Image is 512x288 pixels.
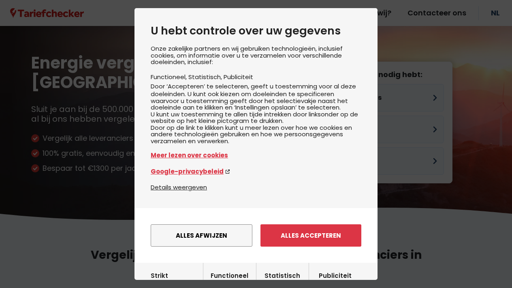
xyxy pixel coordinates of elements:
div: Onze zakelijke partners en wij gebruiken technologieën, inclusief cookies, om informatie over u t... [151,45,361,183]
h2: U hebt controle over uw gegevens [151,24,361,37]
div: menu [134,208,378,263]
a: Meer lezen over cookies [151,150,361,160]
button: Alles accepteren [260,224,361,247]
li: Functioneel [151,73,188,81]
button: Alles afwijzen [151,224,252,247]
li: Publiciteit [224,73,253,81]
a: Google-privacybeleid [151,167,361,176]
li: Statistisch [188,73,224,81]
button: Details weergeven [151,183,207,192]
